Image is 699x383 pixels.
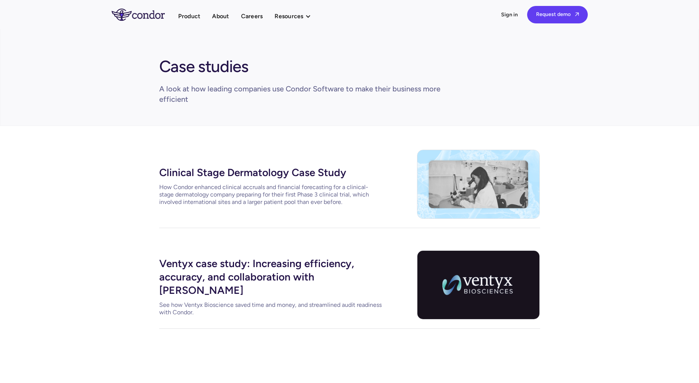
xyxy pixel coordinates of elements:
[112,9,178,20] a: home
[527,6,588,23] a: Request demo
[159,163,382,206] a: Clinical Stage Dermatology Case StudyHow Condor enhanced clinical accruals and financial forecast...
[178,11,201,21] a: Product
[159,184,382,206] div: How Condor enhanced clinical accruals and financial forecasting for a clinical-stage dermatology ...
[159,163,382,181] div: Clinical Stage Dermatology Case Study
[159,254,382,316] a: Ventyx case study: Increasing efficiency, accuracy, and collaboration with [PERSON_NAME]See how V...
[159,301,382,316] div: See how Ventyx Bioscience saved time and money, and streamlined audit readiness with Condor.
[159,84,445,104] div: A look at how leading companies use Condor Software to make their business more efficient
[159,53,249,77] h1: Case studies
[501,11,518,19] a: Sign in
[241,11,263,21] a: Careers
[212,11,229,21] a: About
[575,12,579,17] span: 
[275,11,303,21] div: Resources
[275,11,318,21] div: Resources
[159,254,382,298] div: Ventyx case study: Increasing efficiency, accuracy, and collaboration with [PERSON_NAME]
